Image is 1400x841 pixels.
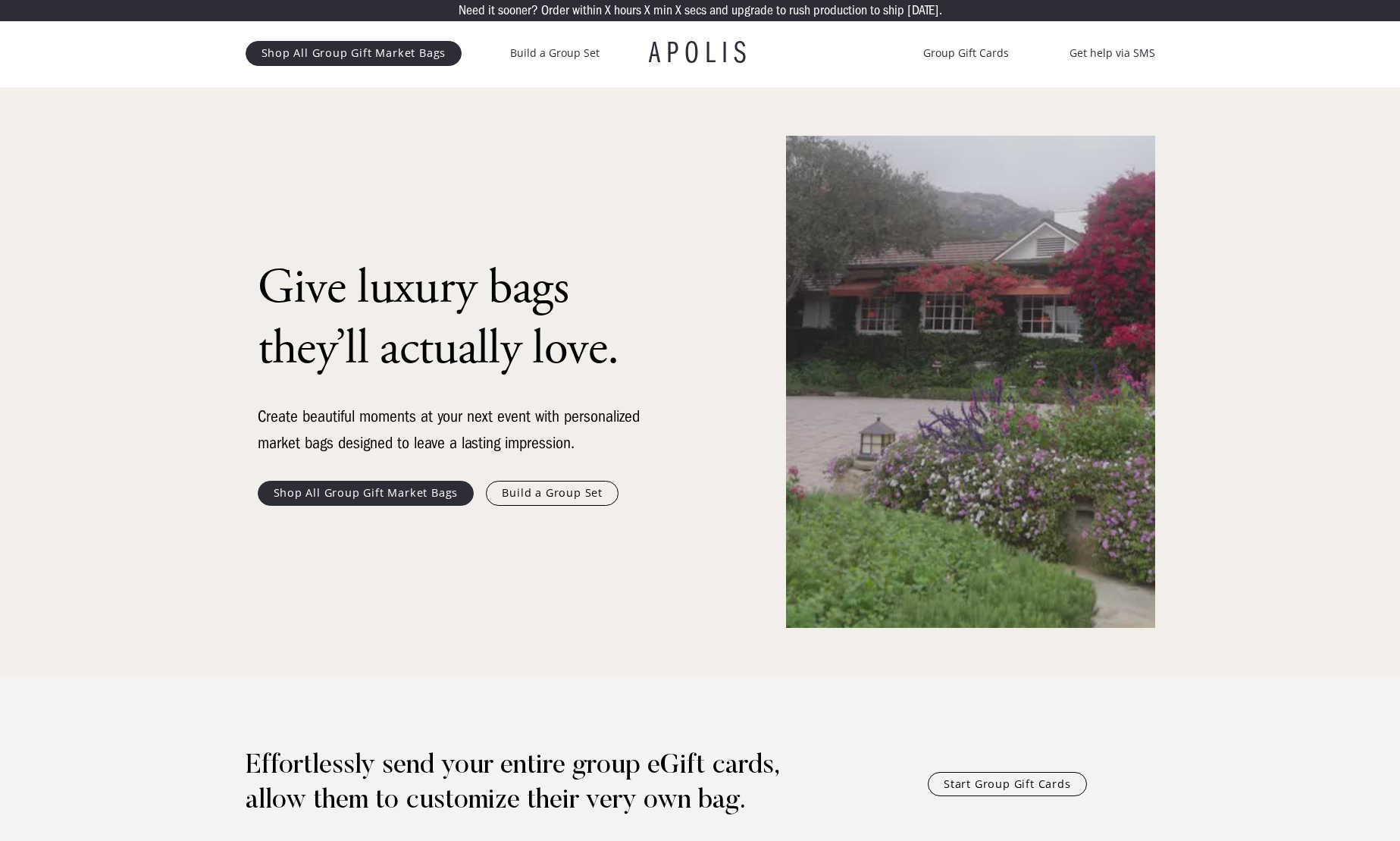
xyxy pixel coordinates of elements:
[649,38,752,68] a: APOLIS
[653,4,672,17] p: min
[1070,44,1155,62] a: Get help via SMS
[614,4,641,17] p: hours
[258,258,652,379] h1: Give luxury bags they’ll actually love.
[675,4,681,17] p: X
[459,4,602,17] p: Need it sooner? Order within
[246,749,836,819] h1: Effortlessly send your entire group eGift cards, allow them to customize their very own bag.
[486,481,619,505] a: Build a Group Set
[644,4,650,17] p: X
[709,4,942,17] p: and upgrade to rush production to ship [DATE].
[258,481,474,505] a: Shop All Group Gift Market Bags
[684,4,706,17] p: secs
[928,772,1087,796] a: Start Group Gift Cards
[923,44,1009,62] a: Group Gift Cards
[605,4,611,17] p: X
[246,41,462,65] a: Shop All Group Gift Market Bags
[510,44,600,62] a: Build a Group Set
[258,403,652,457] div: Create beautiful moments at your next event with personalized market bags designed to leave a las...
